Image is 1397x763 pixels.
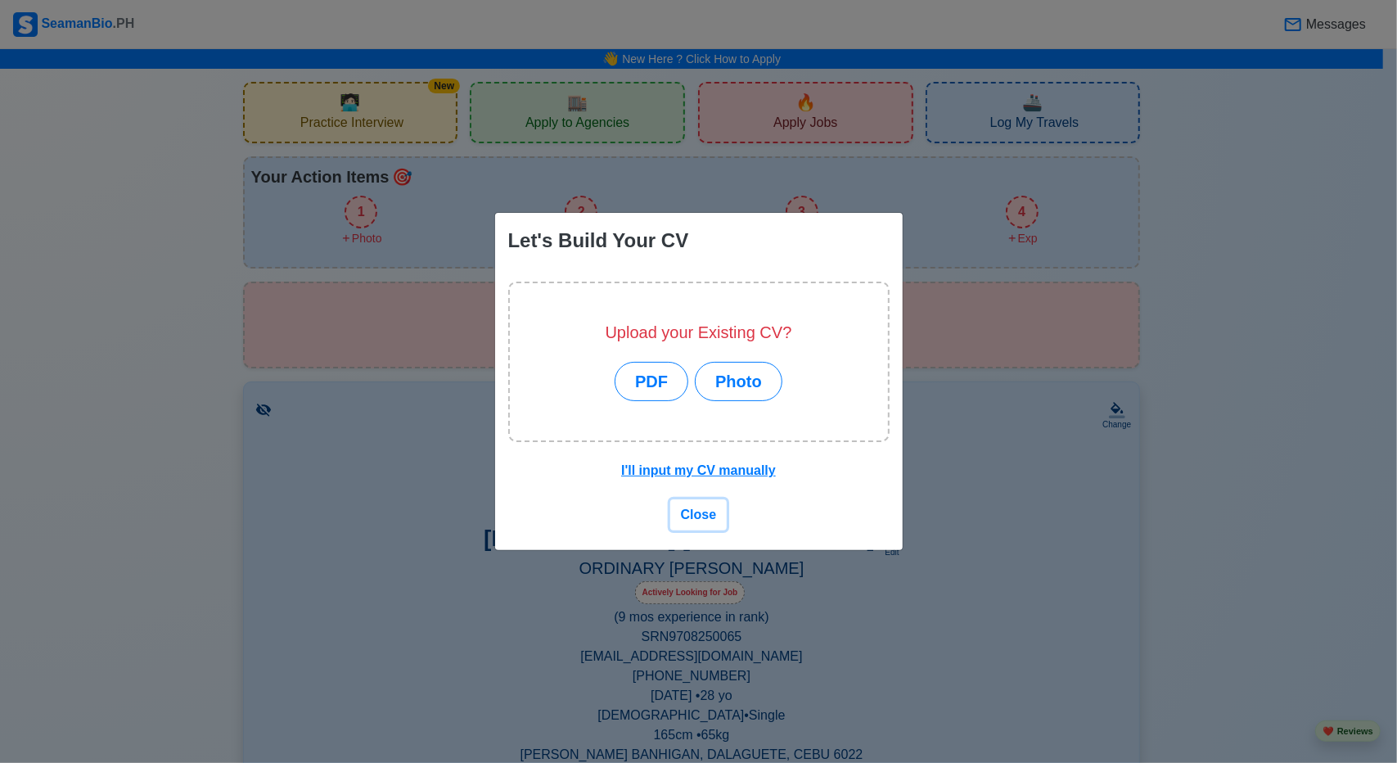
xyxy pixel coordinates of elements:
[508,226,689,255] div: Let's Build Your CV
[695,362,782,401] button: Photo
[681,508,717,521] span: Close
[621,463,776,477] u: I'll input my CV manually
[606,323,792,342] h5: Upload your Existing CV?
[611,455,786,486] button: I'll input my CV manually
[670,499,728,530] button: Close
[615,362,688,401] button: PDF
